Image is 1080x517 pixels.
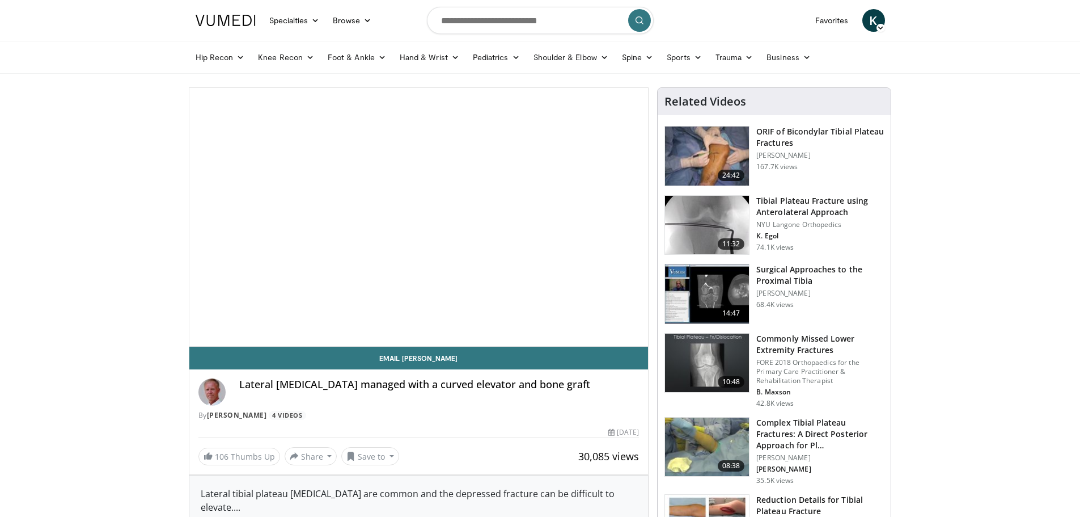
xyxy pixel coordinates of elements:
[269,411,306,421] a: 4 Videos
[756,162,798,171] p: 167.7K views
[608,427,639,438] div: [DATE]
[760,46,818,69] a: Business
[756,220,884,229] p: NYU Langone Orthopedics
[718,308,745,319] span: 14:47
[808,9,855,32] a: Favorites
[756,417,884,451] h3: Complex Tibial Plateau Fractures: A Direct Posterior Approach for Pl…
[709,46,760,69] a: Trauma
[189,46,252,69] a: Hip Recon
[756,333,884,356] h3: Commonly Missed Lower Extremity Fractures
[665,127,749,186] img: Levy_Tib_Plat_100000366_3.jpg.150x105_q85_crop-smart_upscale.jpg
[326,9,378,32] a: Browse
[756,358,884,385] p: FORE 2018 Orthopaedics for the Primary Care Practitioner & Rehabilitation Therapist
[862,9,885,32] a: K
[207,410,267,420] a: [PERSON_NAME]
[756,494,884,517] h3: Reduction Details for Tibial Plateau Fracture
[664,95,746,108] h4: Related Videos
[756,476,794,485] p: 35.5K views
[393,46,466,69] a: Hand & Wrist
[251,46,321,69] a: Knee Recon
[664,126,884,186] a: 24:42 ORIF of Bicondylar Tibial Plateau Fractures [PERSON_NAME] 167.7K views
[262,9,327,32] a: Specialties
[198,448,280,465] a: 106 Thumbs Up
[578,449,639,463] span: 30,085 views
[756,195,884,218] h3: Tibial Plateau Fracture using Anterolateral Approach
[756,264,884,287] h3: Surgical Approaches to the Proximal Tibia
[198,379,226,406] img: Avatar
[665,334,749,393] img: 4aa379b6-386c-4fb5-93ee-de5617843a87.150x105_q85_crop-smart_upscale.jpg
[239,379,639,391] h4: Lateral [MEDICAL_DATA] managed with a curved elevator and bone graft
[321,46,393,69] a: Foot & Ankle
[718,460,745,472] span: 08:38
[285,447,337,465] button: Share
[718,170,745,181] span: 24:42
[756,465,884,474] p: [PERSON_NAME]
[615,46,660,69] a: Spine
[196,15,256,26] img: VuMedi Logo
[756,453,884,463] p: [PERSON_NAME]
[466,46,527,69] a: Pediatrics
[665,418,749,477] img: a3c47f0e-2ae2-4b3a-bf8e-14343b886af9.150x105_q85_crop-smart_upscale.jpg
[198,410,639,421] div: By
[756,388,884,397] p: B. Maxson
[664,195,884,255] a: 11:32 Tibial Plateau Fracture using Anterolateral Approach NYU Langone Orthopedics K. Egol 74.1K ...
[664,333,884,408] a: 10:48 Commonly Missed Lower Extremity Fractures FORE 2018 Orthopaedics for the Primary Care Pract...
[341,447,399,465] button: Save to
[756,243,794,252] p: 74.1K views
[527,46,615,69] a: Shoulder & Elbow
[756,151,884,160] p: [PERSON_NAME]
[215,451,228,462] span: 106
[718,238,745,250] span: 11:32
[665,196,749,255] img: 9nZFQMepuQiumqNn4xMDoxOjBzMTt2bJ.150x105_q85_crop-smart_upscale.jpg
[189,347,649,369] a: Email [PERSON_NAME]
[664,264,884,324] a: 14:47 Surgical Approaches to the Proximal Tibia [PERSON_NAME] 68.4K views
[756,300,794,309] p: 68.4K views
[664,417,884,485] a: 08:38 Complex Tibial Plateau Fractures: A Direct Posterior Approach for Pl… [PERSON_NAME] [PERSON...
[427,7,654,34] input: Search topics, interventions
[756,126,884,149] h3: ORIF of Bicondylar Tibial Plateau Fractures
[718,376,745,388] span: 10:48
[660,46,709,69] a: Sports
[756,399,794,408] p: 42.8K views
[189,88,649,347] video-js: Video Player
[756,232,884,241] p: K. Egol
[665,264,749,323] img: DA_UIUPltOAJ8wcH4xMDoxOjB1O8AjAz.150x105_q85_crop-smart_upscale.jpg
[756,289,884,298] p: [PERSON_NAME]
